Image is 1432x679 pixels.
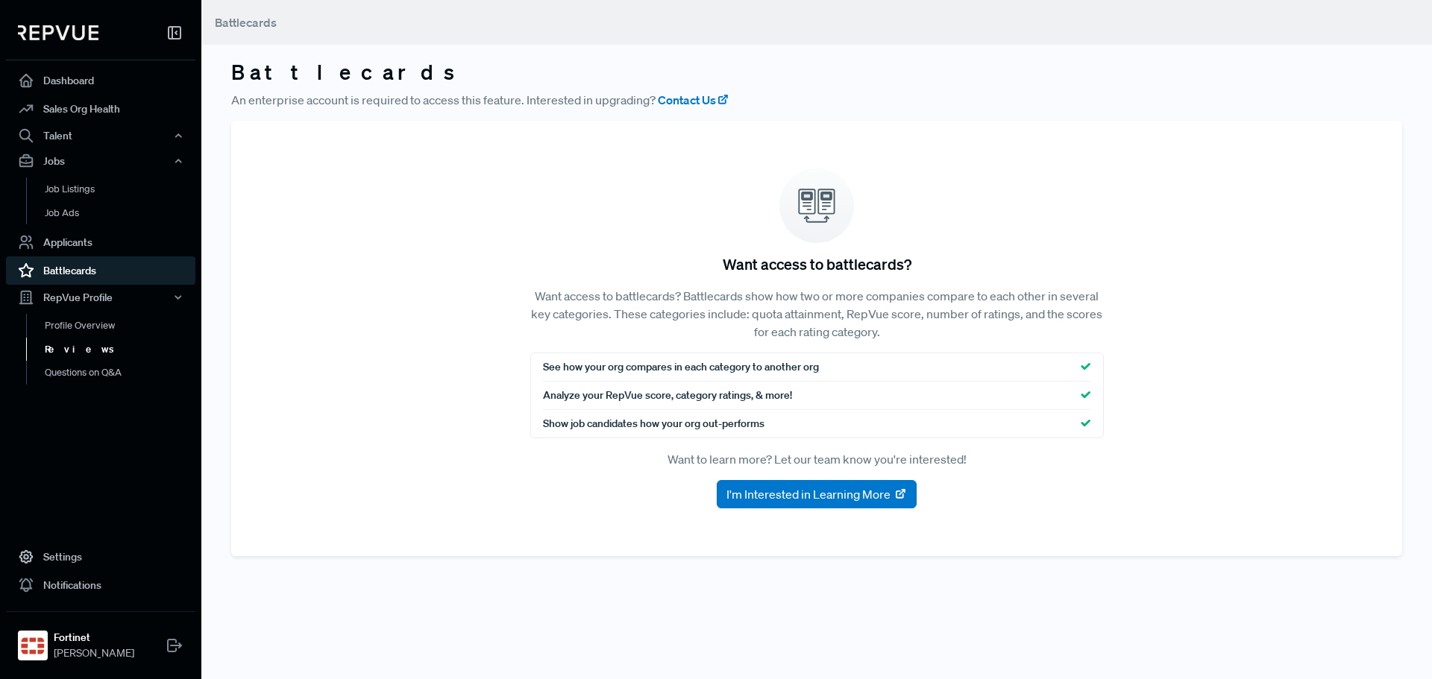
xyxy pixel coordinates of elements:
img: Fortinet [21,634,45,657]
h5: Want access to battlecards? [723,255,911,273]
a: Profile Overview [26,314,216,338]
a: Settings [6,543,195,571]
button: I'm Interested in Learning More [717,480,917,508]
span: Analyze your RepVue score, category ratings, & more! [543,388,792,403]
a: Battlecards [6,256,195,285]
a: Notifications [6,571,195,599]
a: Job Listings [26,177,216,201]
span: Battlecards [215,15,277,30]
img: RepVue [18,25,98,40]
h3: Battlecards [231,60,1402,85]
strong: Fortinet [54,630,134,645]
button: RepVue Profile [6,285,195,310]
p: Want access to battlecards? Battlecards show how two or more companies compare to each other in s... [530,287,1104,341]
a: Contact Us [658,91,729,109]
span: [PERSON_NAME] [54,645,134,661]
a: Questions on Q&A [26,361,216,385]
a: Applicants [6,228,195,256]
p: Want to learn more? Let our team know you're interested! [530,450,1104,468]
span: I'm Interested in Learning More [726,485,891,503]
a: Sales Org Health [6,95,195,123]
button: Talent [6,123,195,148]
p: An enterprise account is required to access this feature. Interested in upgrading? [231,91,1402,109]
a: Job Ads [26,201,216,225]
a: FortinetFortinet[PERSON_NAME] [6,611,195,667]
span: Show job candidates how your org out-performs [543,416,764,432]
a: Dashboard [6,66,195,95]
a: Reviews [26,338,216,361]
span: See how your org compares in each category to another org [543,359,819,375]
button: Jobs [6,148,195,174]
